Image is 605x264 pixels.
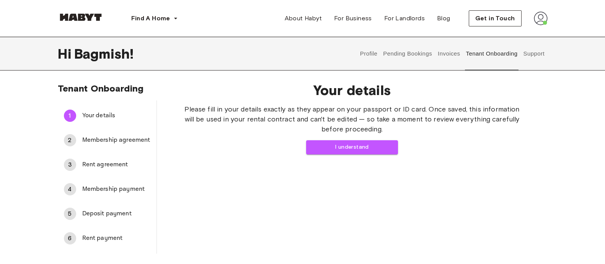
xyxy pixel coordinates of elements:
span: Your details [82,111,150,120]
span: Rent agreement [82,160,150,169]
span: Membership payment [82,185,150,194]
div: 5 [64,208,76,220]
div: 5Deposit payment [58,205,157,223]
button: Tenant Onboarding [465,37,519,71]
div: 1 [64,110,76,122]
span: Rent payment [82,234,150,243]
div: 4Membership payment [58,180,157,198]
div: 4 [64,183,76,195]
span: Tenant Onboarding [58,83,144,94]
a: About Habyt [279,11,328,26]
button: Pending Bookings [382,37,433,71]
span: Blog [437,14,450,23]
span: For Business [334,14,372,23]
button: Profile [359,37,378,71]
button: I understand [306,140,398,154]
div: 6 [64,232,76,244]
div: user profile tabs [357,37,547,71]
div: 3Rent agreement [58,156,157,174]
button: Find A Home [125,11,184,26]
div: 6Rent payment [58,229,157,248]
a: For Business [328,11,378,26]
span: Please fill in your details exactly as they appear on your passport or ID card. Once saved, this ... [181,104,523,134]
img: avatar [534,11,548,25]
img: Habyt [58,13,104,21]
span: About Habyt [285,14,322,23]
a: For Landlords [378,11,431,26]
span: Hi [58,46,74,62]
button: Support [522,37,546,71]
span: For Landlords [384,14,425,23]
span: Get in Touch [475,14,515,23]
span: Membership agreement [82,136,150,145]
div: 3 [64,159,76,171]
span: Find A Home [131,14,170,23]
span: Your details [181,82,523,98]
div: 2Membership agreement [58,131,157,149]
span: Deposit payment [82,209,150,218]
button: Invoices [437,37,461,71]
button: Get in Touch [469,10,522,26]
span: Bagmish ! [74,46,134,62]
div: 1Your details [58,107,157,125]
div: 2 [64,134,76,146]
a: Blog [431,11,457,26]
